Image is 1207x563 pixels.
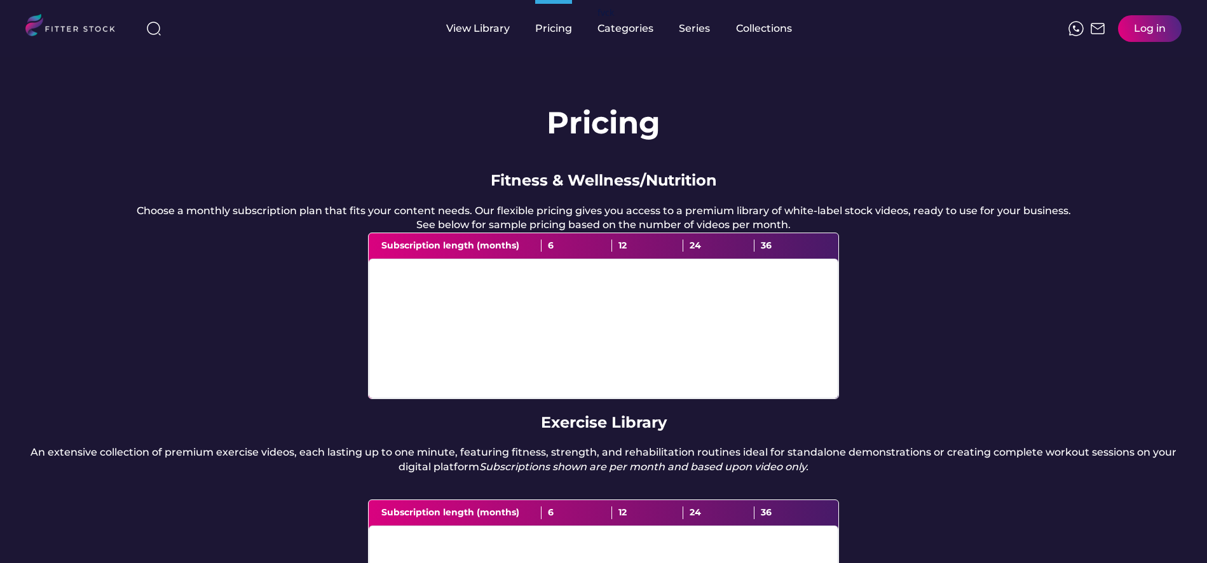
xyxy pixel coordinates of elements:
[754,506,826,519] div: 36
[754,240,826,252] div: 36
[479,461,808,473] em: Subscriptions shown are per month and based upon video only.
[381,506,542,519] div: Subscription length (months)
[597,6,614,19] div: fvck
[1134,22,1166,36] div: Log in
[491,170,717,191] div: Fitness & Wellness/Nutrition
[25,445,1182,474] div: An extensive collection of premium exercise videos, each lasting up to one minute, featuring fitn...
[1068,21,1084,36] img: meteor-icons_whatsapp%20%281%29.svg
[683,240,754,252] div: 24
[1090,21,1105,36] img: Frame%2051.svg
[542,506,613,519] div: 6
[535,22,572,36] div: Pricing
[25,14,126,40] img: LOGO.svg
[146,21,161,36] img: search-normal%203.svg
[679,22,711,36] div: Series
[597,22,653,36] div: Categories
[547,102,660,144] h1: Pricing
[542,240,613,252] div: 6
[736,22,792,36] div: Collections
[137,204,1071,233] div: Choose a monthly subscription plan that fits your content needs. Our flexible pricing gives you a...
[541,412,667,433] div: Exercise Library
[381,240,542,252] div: Subscription length (months)
[612,240,683,252] div: 12
[683,506,754,519] div: 24
[446,22,510,36] div: View Library
[612,506,683,519] div: 12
